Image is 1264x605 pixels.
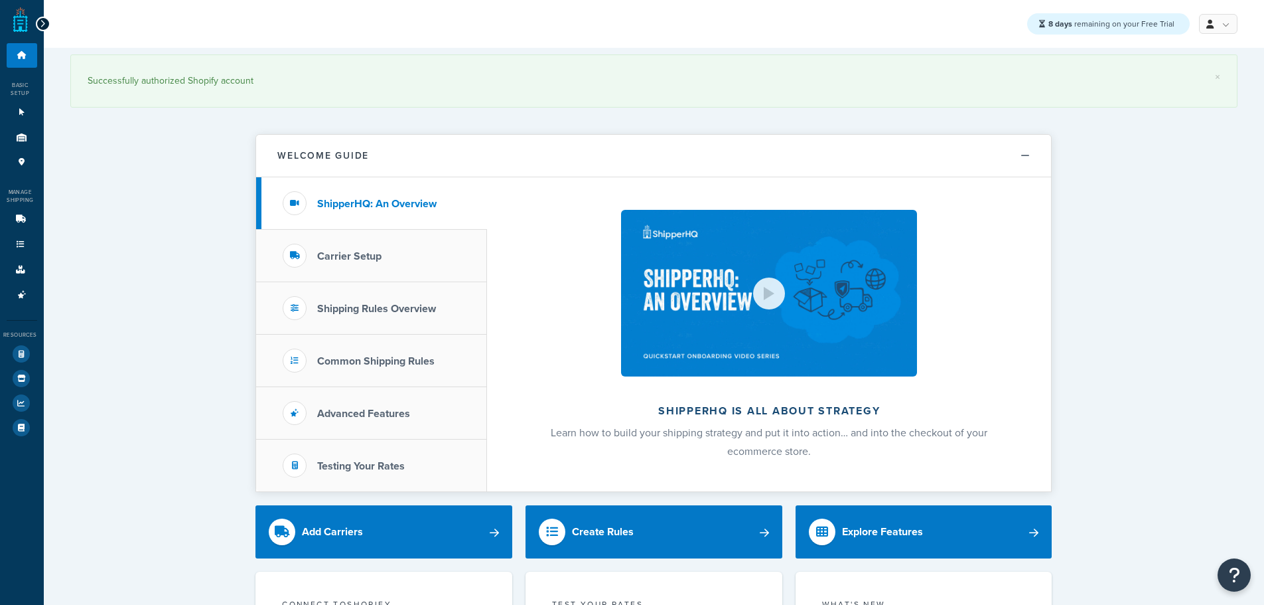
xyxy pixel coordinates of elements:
[302,523,363,541] div: Add Carriers
[277,151,369,161] h2: Welcome Guide
[551,425,987,459] span: Learn how to build your shipping strategy and put it into action… and into the checkout of your e...
[88,72,1220,90] div: Successfully authorized Shopify account
[317,460,405,472] h3: Testing Your Rates
[7,258,37,282] li: Boxes
[572,523,634,541] div: Create Rules
[7,283,37,307] li: Advanced Features
[7,207,37,232] li: Carriers
[7,232,37,257] li: Shipping Rules
[1048,18,1072,30] strong: 8 days
[7,342,37,366] li: Test Your Rates
[526,505,782,559] a: Create Rules
[256,135,1051,177] button: Welcome Guide
[7,100,37,125] li: Websites
[621,210,917,377] img: ShipperHQ is all about strategy
[7,43,37,68] li: Dashboard
[1048,18,1174,30] span: remaining on your Free Trial
[7,126,37,150] li: Origins
[317,355,435,367] h3: Common Shipping Rules
[317,408,410,420] h3: Advanced Features
[842,523,923,541] div: Explore Features
[7,391,37,415] li: Analytics
[7,367,37,390] li: Marketplace
[317,198,437,210] h3: ShipperHQ: An Overview
[317,250,382,262] h3: Carrier Setup
[317,303,436,315] h3: Shipping Rules Overview
[522,405,1016,417] h2: ShipperHQ is all about strategy
[7,416,37,440] li: Help Docs
[7,150,37,175] li: Pickup Locations
[1218,559,1251,592] button: Open Resource Center
[255,505,512,559] a: Add Carriers
[1215,72,1220,82] a: ×
[796,505,1052,559] a: Explore Features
